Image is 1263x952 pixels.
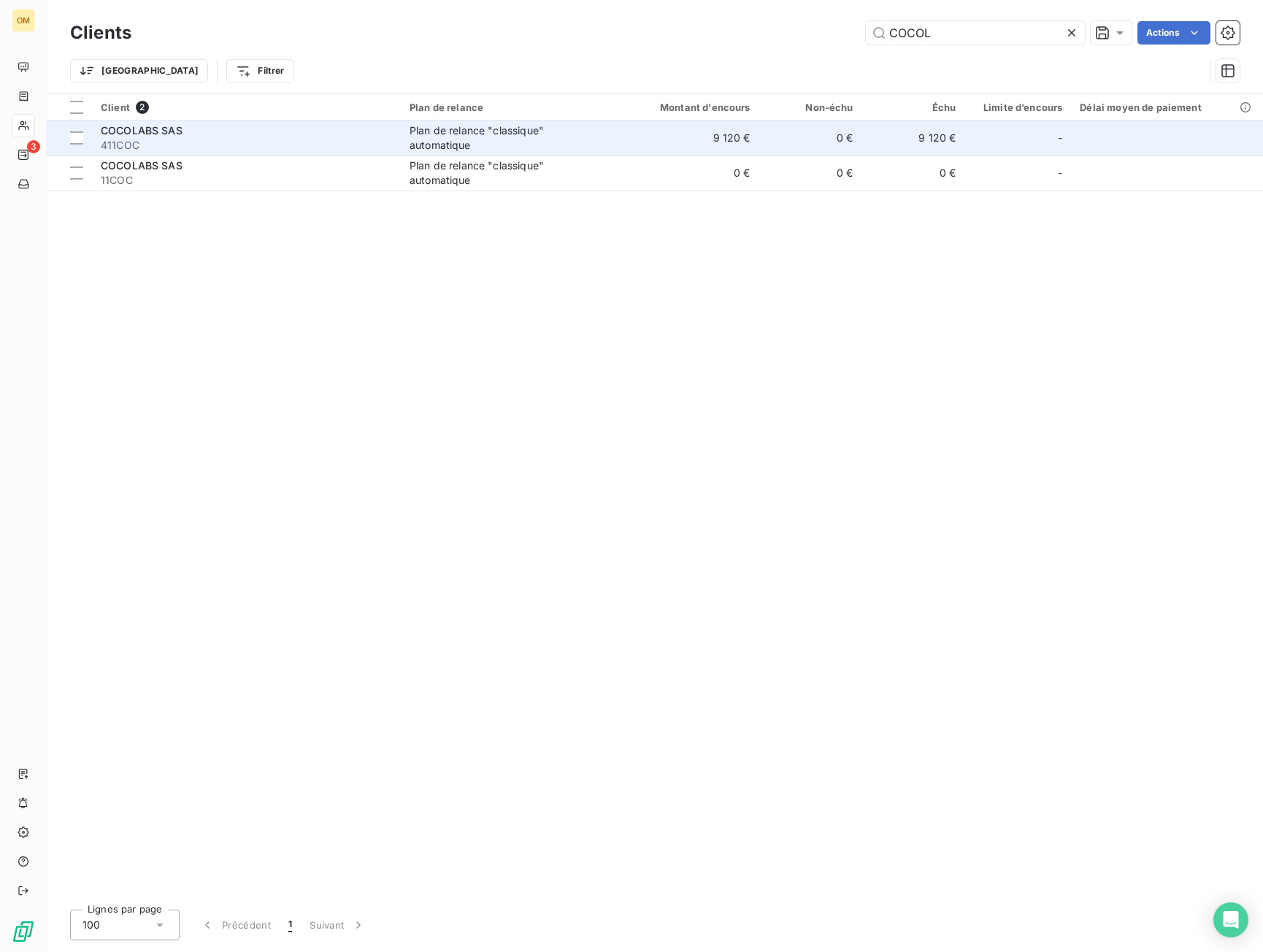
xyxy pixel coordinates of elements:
[101,159,183,172] span: COCOLABS SAS
[630,101,750,113] div: Montant d'encours
[101,173,392,188] span: 11COC
[1137,21,1210,45] button: Actions
[27,140,40,153] span: 3
[101,101,130,113] span: Client
[759,156,862,191] td: 0 €
[410,101,613,113] div: Plan de relance
[136,101,149,114] span: 2
[1058,131,1062,145] span: -
[226,59,293,82] button: Filtrer
[101,124,183,137] span: COCOLABS SAS
[768,101,853,113] div: Non-échu
[1213,902,1248,937] div: Open Intercom Messenger
[82,918,100,932] span: 100
[759,120,862,156] td: 0 €
[70,20,131,46] h3: Clients
[101,138,392,153] span: 411COC
[191,910,280,940] button: Précédent
[301,910,375,940] button: Suivant
[280,910,301,940] button: 1
[871,101,956,113] div: Échu
[12,9,35,32] div: OM
[621,120,759,156] td: 9 120 €
[974,101,1063,113] div: Limite d’encours
[866,21,1085,45] input: Rechercher
[621,156,759,191] td: 0 €
[288,918,292,932] span: 1
[410,123,592,153] div: Plan de relance "classique" automatique
[70,59,208,82] button: [GEOGRAPHIC_DATA]
[862,156,965,191] td: 0 €
[862,120,965,156] td: 9 120 €
[410,158,592,188] div: Plan de relance "classique" automatique
[12,920,35,943] img: Logo LeanPay
[1058,166,1062,180] span: -
[1080,101,1254,113] div: Délai moyen de paiement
